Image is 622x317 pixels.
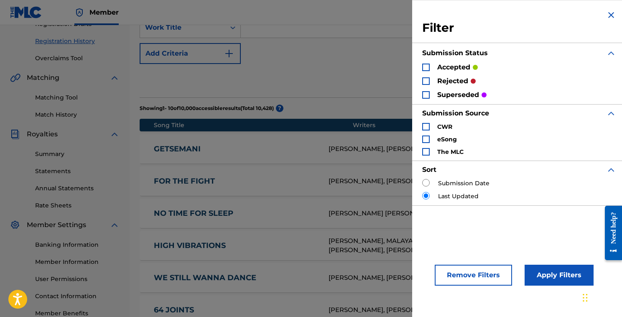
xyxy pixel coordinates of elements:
img: expand [110,129,120,139]
a: 64 JOINTS [154,305,317,315]
button: Apply Filters [525,265,594,286]
img: expand [606,108,616,118]
div: [PERSON_NAME], [PERSON_NAME] [329,305,508,315]
img: Matching [10,73,20,83]
strong: CWR [437,123,452,130]
strong: The MLC [437,148,464,156]
strong: Submission Status [422,49,488,57]
span: Royalties [27,129,58,139]
a: GETSEMANI [154,144,317,154]
button: Remove Filters [435,265,512,286]
a: Rate Sheets [35,201,120,210]
h3: Filter [422,20,616,36]
button: Add Criteria [140,43,241,64]
a: Annual Statements [35,184,120,193]
span: ? [276,105,283,112]
img: 9d2ae6d4665cec9f34b9.svg [224,49,234,59]
div: [PERSON_NAME], [PERSON_NAME] [329,176,508,186]
iframe: Chat Widget [580,277,622,317]
img: Member Settings [10,220,20,230]
strong: eSong [437,135,457,143]
div: [PERSON_NAME], [PERSON_NAME] [329,273,508,283]
a: Contact Information [35,292,120,301]
a: Overclaims Tool [35,54,120,63]
img: expand [606,165,616,175]
div: Work Title [145,23,220,33]
a: NO TIME FOR SLEEP [154,209,317,218]
p: accepted [437,62,470,72]
div: [PERSON_NAME], MALAYA [PERSON_NAME] BANDICO [PERSON_NAME], [PERSON_NAME] [329,236,508,255]
strong: Sort [422,166,436,174]
div: Drag [583,285,588,310]
p: Showing 1 - 10 of 10,000 accessible results (Total 10,428 ) [140,105,274,112]
label: Submission Date [438,179,489,188]
span: Matching [27,73,59,83]
label: Last Updated [438,192,479,201]
a: Statements [35,167,120,176]
img: MLC Logo [10,6,42,18]
a: Registration History [35,37,120,46]
a: Match History [35,110,120,119]
div: [PERSON_NAME], [PERSON_NAME], [PERSON_NAME] [329,144,508,154]
form: Search Form [140,17,612,97]
a: Member Information [35,258,120,266]
iframe: Resource Center [599,199,622,267]
a: User Permissions [35,275,120,284]
img: expand [110,73,120,83]
span: Member [89,8,119,17]
a: HIGH VIBRATIONS [154,241,317,251]
div: Song Title [154,121,353,130]
p: superseded [437,90,479,100]
a: FOR THE FIGHT [154,176,317,186]
strong: Submission Source [422,109,489,117]
img: expand [606,48,616,58]
a: Summary [35,150,120,158]
p: rejected [437,76,468,86]
a: Matching Tool [35,93,120,102]
img: close [606,10,616,20]
img: expand [110,220,120,230]
a: Banking Information [35,240,120,249]
a: WE STILL WANNA DANCE [154,273,317,283]
img: Top Rightsholder [74,8,84,18]
img: Royalties [10,129,20,139]
span: Member Settings [27,220,86,230]
div: Writers [353,121,532,130]
div: [PERSON_NAME] [PERSON_NAME], [PERSON_NAME] [329,209,508,218]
